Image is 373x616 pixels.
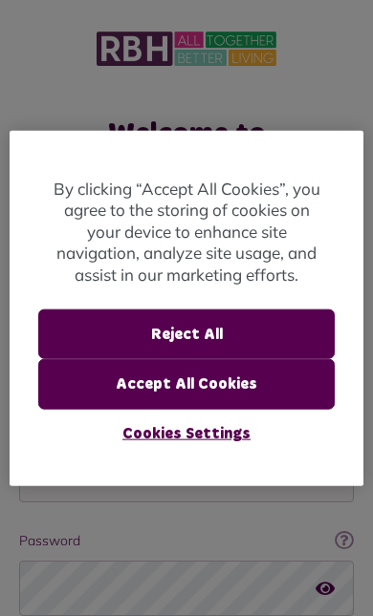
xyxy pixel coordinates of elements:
p: By clicking “Accept All Cookies”, you agree to the storing of cookies on your device to enhance s... [47,178,327,286]
div: Privacy [10,130,364,486]
button: Reject All [38,309,336,359]
div: Cookie banner [10,130,364,486]
button: Accept All Cookies [38,359,336,409]
button: Cookies Settings [38,409,336,457]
